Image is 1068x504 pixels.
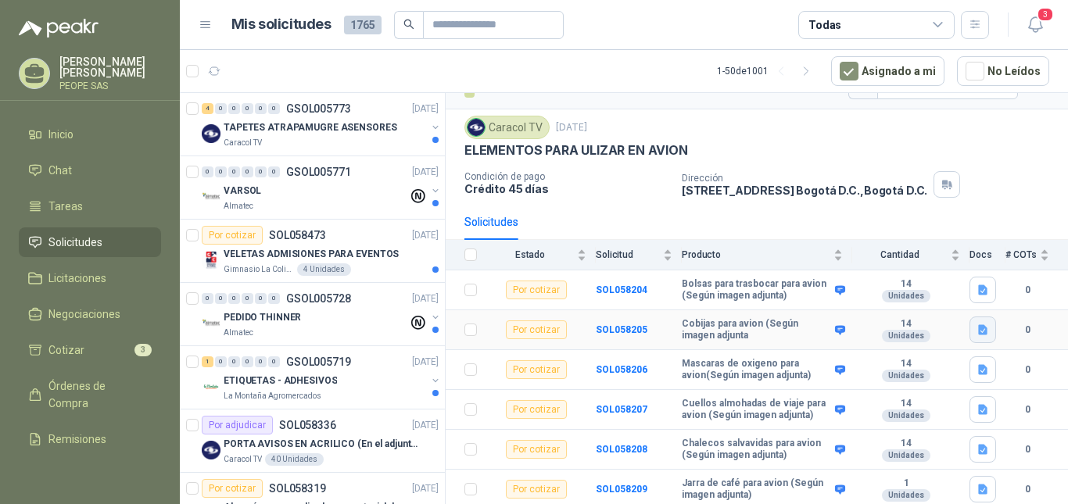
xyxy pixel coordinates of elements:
div: 0 [255,166,267,177]
div: Por cotizar [506,400,567,419]
div: Unidades [882,290,930,302]
img: Company Logo [202,441,220,459]
b: Cobijas para avion (Según imagen adjunta [682,318,831,342]
a: Inicio [19,120,161,149]
div: 0 [215,293,227,304]
b: 0 [1005,323,1049,338]
div: Por adjudicar [202,416,273,434]
img: Company Logo [202,188,220,206]
span: Negociaciones [48,306,120,323]
b: Cuellos almohadas de viaje para avion (Según imagen adjunta) [682,398,831,422]
b: 0 [1005,442,1049,457]
div: Por cotizar [506,360,567,379]
button: Asignado a mi [831,56,944,86]
div: Unidades [882,449,930,462]
div: 0 [268,356,280,367]
a: 0 0 0 0 0 0 GSOL005771[DATE] Company LogoVARSOLAlmatec [202,163,442,213]
a: Chat [19,155,161,185]
div: 0 [228,356,240,367]
b: 14 [852,358,960,370]
p: GSOL005773 [286,103,351,114]
div: Solicitudes [464,213,518,231]
span: 3 [134,344,152,356]
th: # COTs [1005,240,1068,270]
p: VELETAS ADMISIONES PARA EVENTOS [224,247,399,262]
p: PEOPE SAS [59,81,161,91]
b: SOL058206 [596,364,647,375]
b: 14 [852,398,960,410]
span: Cotizar [48,341,84,359]
b: 1 [852,477,960,490]
div: 0 [228,103,240,114]
div: 1 [202,356,213,367]
span: Chat [48,162,72,179]
b: 14 [852,438,960,450]
div: 0 [255,103,267,114]
b: 0 [1005,402,1049,417]
b: 14 [852,278,960,291]
p: TAPETES ATRAPAMUGRE ASENSORES [224,120,397,135]
p: GSOL005728 [286,293,351,304]
p: SOL058319 [269,483,326,494]
div: 0 [268,166,280,177]
p: [DATE] [412,481,439,496]
div: 0 [242,166,253,177]
p: GSOL005771 [286,166,351,177]
b: Chalecos salvavidas para avion (Según imagen adjunta) [682,438,831,462]
a: Por cotizarSOL058473[DATE] Company LogoVELETAS ADMISIONES PARA EVENTOSGimnasio La Colina4 Unidades [180,220,445,283]
div: 0 [215,166,227,177]
p: SOL058473 [269,230,326,241]
div: 0 [255,293,267,304]
div: Todas [808,16,841,34]
p: Dirección [682,173,927,184]
b: 0 [1005,482,1049,497]
p: GSOL005719 [286,356,351,367]
a: SOL058207 [596,404,647,415]
span: Estado [486,249,574,260]
p: ETIQUETAS - ADHESIVOS [224,374,337,388]
th: Cantidad [852,240,969,270]
div: 1 - 50 de 1001 [717,59,819,84]
a: SOL058205 [596,324,647,335]
img: Company Logo [202,251,220,270]
p: La Montaña Agromercados [224,390,321,402]
div: 0 [228,166,240,177]
p: VARSOL [224,184,261,198]
th: Producto [682,240,852,270]
th: Estado [486,240,596,270]
p: Almatec [224,327,253,339]
div: Unidades [882,370,930,382]
p: Almatec [224,200,253,213]
a: SOL058209 [596,484,647,495]
a: Por adjudicarSOL058336[DATE] Company LogoPORTA AVISOS EN ACRILICO (En el adjunto mas informacion)... [180,409,445,473]
span: Tareas [48,198,83,215]
a: Órdenes de Compra [19,371,161,418]
a: Remisiones [19,424,161,454]
img: Company Logo [202,124,220,143]
span: Solicitudes [48,234,102,251]
div: 4 Unidades [297,263,351,276]
span: Remisiones [48,431,106,448]
p: [DATE] [412,291,439,306]
a: Tareas [19,191,161,221]
th: Solicitud [596,240,682,270]
div: Por cotizar [506,281,567,299]
button: 3 [1021,11,1049,39]
a: Licitaciones [19,263,161,293]
span: Producto [682,249,830,260]
span: 1765 [344,16,382,34]
div: Unidades [882,409,930,422]
a: SOL058208 [596,444,647,455]
a: 4 0 0 0 0 0 GSOL005773[DATE] Company LogoTAPETES ATRAPAMUGRE ASENSORESCaracol TV [202,99,442,149]
a: SOL058204 [596,284,647,295]
span: # COTs [1005,249,1037,260]
p: SOL058336 [279,420,336,431]
div: Caracol TV [464,116,550,139]
a: 0 0 0 0 0 0 GSOL005728[DATE] Company LogoPEDIDO THINNERAlmatec [202,289,442,339]
p: [DATE] [412,228,439,243]
span: 3 [1037,7,1054,22]
p: [DATE] [412,355,439,370]
p: ELEMENTOS PARA ULIZAR EN AVION [464,142,688,159]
